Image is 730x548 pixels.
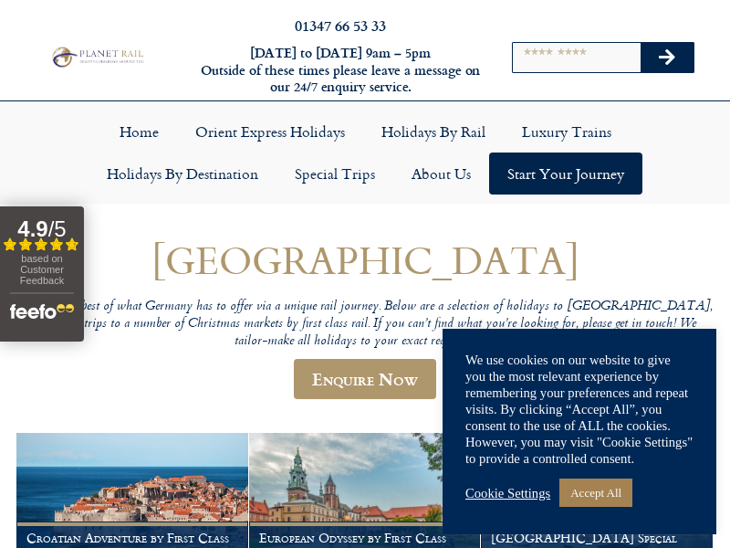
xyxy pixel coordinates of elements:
a: Enquire Now [294,359,436,399]
a: Home [101,111,177,153]
a: Orient Express Holidays [177,111,363,153]
a: Special Trips [276,153,393,195]
div: We use cookies on our website to give you the most relevant experience by remembering your prefer... [465,352,693,467]
a: Holidays by Rail [363,111,504,153]
a: Holidays by Destination [89,153,276,195]
p: Explore the best of what Germany has to offer via a unique rail journey. Below are a selection of... [16,299,714,350]
a: Start your Journey [489,153,642,195]
h6: [DATE] to [DATE] 9am – 5pm Outside of these times please leave a message on our 24/7 enquiry serv... [199,45,482,96]
img: Planet Rail Train Holidays Logo [48,45,146,68]
a: About Us [393,153,489,195]
nav: Menu [9,111,721,195]
h1: [GEOGRAPHIC_DATA] [16,238,714,281]
a: Accept All [559,479,632,507]
a: 01347 66 53 33 [295,15,386,36]
a: Cookie Settings [465,485,550,501]
a: Luxury Trains [504,111,630,153]
button: Search [641,43,693,72]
